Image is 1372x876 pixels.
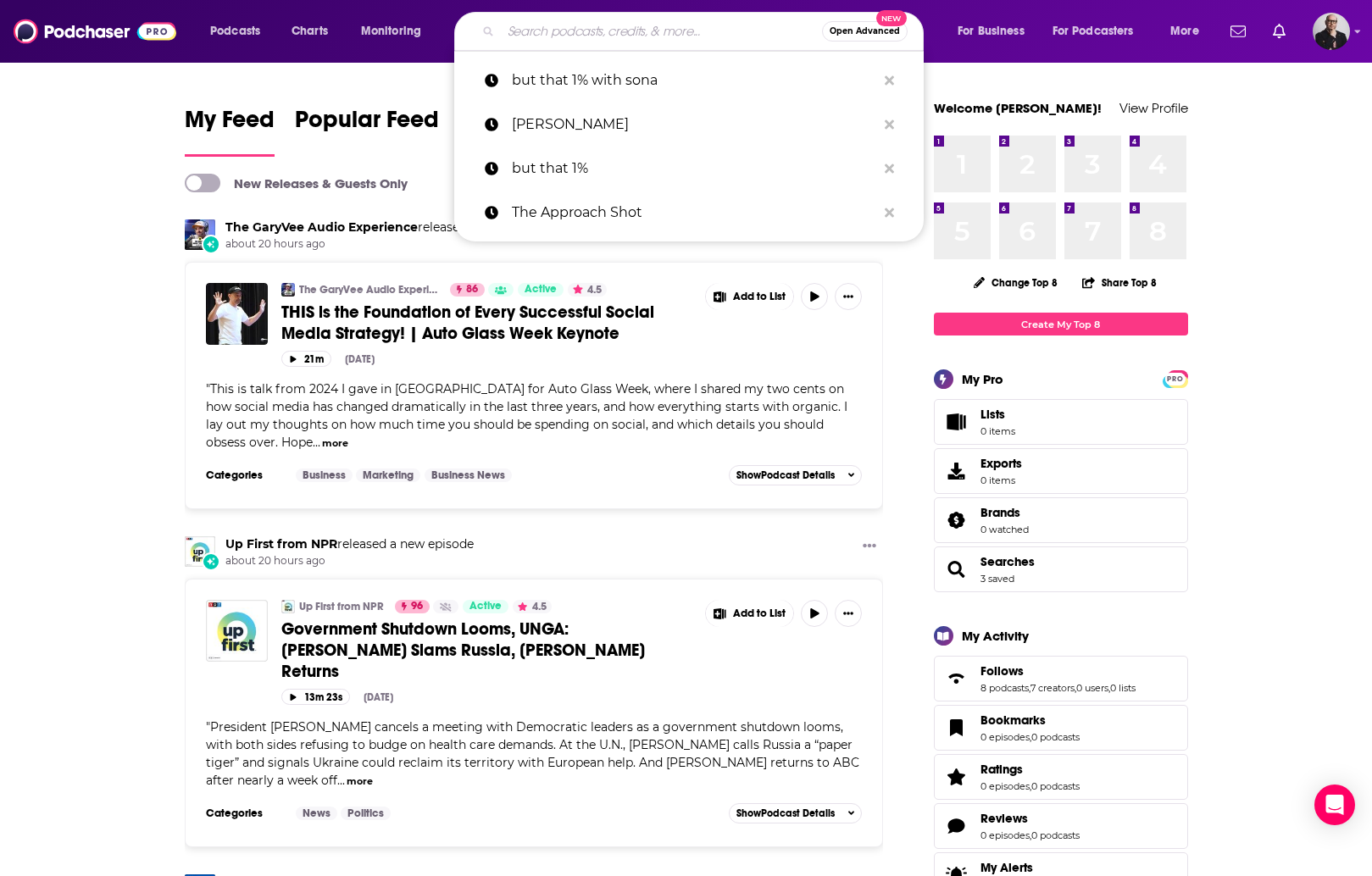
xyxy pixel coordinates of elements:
p: but that 1% with sona [512,58,876,103]
span: ... [313,435,320,450]
span: Bookmarks [934,705,1188,751]
img: Government Shutdown Looms, UNGA: Trump Slams Russia, Jimmy Kimmel Returns [206,600,268,662]
span: , [1030,731,1031,743]
button: open menu [946,18,1046,45]
a: Searches [940,557,974,581]
a: 3 saved [980,573,1014,585]
div: Open Intercom Messenger [1314,785,1355,825]
a: Show notifications dropdown [1224,17,1253,46]
span: Lists [980,407,1015,422]
a: View Profile [1119,100,1188,116]
div: [DATE] [345,353,375,365]
a: Reviews [980,811,1080,826]
span: Podcasts [210,19,260,43]
button: open menu [198,18,282,45]
a: 0 episodes [980,731,1030,743]
a: Create My Top 8 [934,313,1188,335]
span: THIS is the Foundation of Every Successful Social Media Strategy! | Auto Glass Week Keynote [281,302,654,344]
button: Show More Button [856,536,883,557]
a: Show notifications dropdown [1266,17,1292,46]
span: My Feed [185,105,275,144]
span: , [1030,780,1031,792]
a: PRO [1165,372,1186,385]
a: 96 [395,600,430,613]
div: [DATE] [364,691,393,703]
a: The GaryVee Audio Experience [299,283,439,297]
span: Follows [934,656,1188,701]
img: Podchaser - Follow, Share and Rate Podcasts [14,15,176,47]
span: " [206,719,859,788]
button: 4.5 [568,283,607,297]
span: Exports [980,456,1022,471]
button: Show More Button [835,283,862,310]
span: Government Shutdown Looms, UNGA: [PERSON_NAME] Slams Russia, [PERSON_NAME] Returns [281,618,645,682]
span: My Alerts [980,860,1033,875]
a: 0 episodes [980,780,1030,792]
div: My Pro [962,371,1003,387]
img: THIS is the Foundation of Every Successful Social Media Strategy! | Auto Glass Week Keynote [206,283,268,345]
button: more [347,774,373,789]
button: Show profile menu [1313,13,1350,50]
h3: Categories [206,468,282,482]
a: 0 episodes [980,829,1030,841]
button: open menu [349,18,443,45]
span: Active [525,281,557,298]
span: For Business [958,19,1025,43]
a: 0 podcasts [1031,829,1080,841]
div: New Episode [202,235,220,253]
a: Lists [934,399,1188,445]
button: Show More Button [706,600,794,627]
span: Lists [940,410,974,434]
span: , [1075,682,1076,694]
button: open menu [1158,18,1220,45]
a: Searches [980,554,1035,569]
input: Search podcasts, credits, & more... [501,18,822,45]
span: Logged in as RonHofmann [1313,13,1350,50]
a: News [296,807,337,820]
a: 0 podcasts [1031,731,1080,743]
span: about 20 hours ago [225,554,474,568]
a: Government Shutdown Looms, UNGA: [PERSON_NAME] Slams Russia, [PERSON_NAME] Returns [281,618,693,682]
span: , [1108,682,1110,694]
button: open menu [1041,18,1158,45]
button: ShowPodcast Details [729,465,863,485]
a: Bookmarks [980,712,1080,728]
p: The Approach Shot [512,191,876,235]
span: , [1029,682,1030,694]
span: Show Podcast Details [736,469,835,481]
a: The Approach Shot [454,191,924,235]
a: The GaryVee Audio Experience [225,219,418,235]
button: Show More Button [706,283,794,310]
span: Show Podcast Details [736,807,835,819]
span: Bookmarks [980,712,1046,728]
a: THIS is the Foundation of Every Successful Social Media Strategy! | Auto Glass Week Keynote [281,302,693,344]
a: but that 1% [454,147,924,191]
img: The GaryVee Audio Experience [281,283,295,297]
a: Brands [980,505,1029,520]
span: Add to List [733,607,786,620]
a: Active [463,600,508,613]
span: Brands [980,505,1020,520]
span: Active [469,598,502,615]
span: Ratings [934,754,1188,800]
p: but that 1% [512,147,876,191]
a: Bookmarks [940,716,974,740]
button: more [322,436,348,451]
span: , [1030,829,1031,841]
span: 0 items [980,474,1022,486]
span: New [876,10,907,26]
a: Follows [980,663,1136,679]
h3: released a new episode [225,219,554,236]
span: Open Advanced [830,27,900,36]
a: Brands [940,508,974,532]
span: Searches [934,546,1188,592]
span: Exports [940,459,974,483]
span: 0 items [980,425,1015,437]
span: PRO [1165,373,1186,385]
img: User Profile [1313,13,1350,50]
a: My Feed [185,105,275,157]
img: Up First from NPR [281,600,295,613]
